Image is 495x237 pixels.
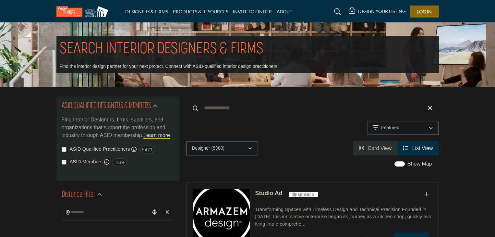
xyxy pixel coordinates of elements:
a: Learn more [143,132,170,138]
img: ASID Members Badge Icon [289,191,318,199]
a: Studio Ad [255,190,282,196]
p: Find Interior Designers, firms, suppliers, and organizations that support the profession and indu... [62,116,174,139]
p: Designer (6388) [192,145,224,152]
li: List View [397,141,439,156]
span: Log In [417,9,432,14]
h2: ASID QUALIFIED DESIGNERS & MEMBERS [62,100,151,112]
a: Transforming Spaces with Timeless Design and Technical Precision Founded in [DATE], this innovati... [255,202,432,228]
a: Add To List [424,192,429,197]
a: INVITE TO FINDER [233,9,272,14]
span: Card View [368,145,392,151]
h1: SEARCH INTERIOR DESIGNERS & FIRMS [60,39,263,59]
a: View List [403,145,433,151]
img: Site Logo [56,6,112,17]
div: DESIGN YOUR LISTING [349,8,405,16]
button: Log In [410,6,439,18]
input: Search Keyword [186,100,439,116]
button: Designer (6388) [186,141,258,156]
p: Featured [381,125,399,131]
div: Clear search location [163,206,172,219]
h5: DESIGN YOUR LISTING [358,8,405,14]
button: Featured [367,121,439,135]
a: View Card [359,145,392,151]
input: ASID Qualified Practitioners checkbox [62,147,66,152]
a: ABOUT [277,9,292,14]
span: 5471 [140,145,154,154]
li: Card View [353,141,397,156]
p: Find the interior design partner for your next project. Connect with ASID-qualified interior desi... [60,63,279,70]
a: DESIGNERS & FIRMS [125,9,168,14]
p: Studio Ad [255,189,282,198]
a: PRODUCTS & RESOURCES [173,9,228,14]
a: Search [328,6,345,17]
label: ASID Qualified Practitioners [70,145,130,153]
input: ASID Members checkbox [62,160,66,165]
h2: Distance Filter [62,189,95,201]
label: Show Map [407,160,432,168]
span: List View [412,145,433,151]
p: Transforming Spaces with Timeless Design and Technical Precision Founded in [DATE], this innovati... [255,206,432,228]
div: Choose your current location [150,206,159,219]
label: ASID Members [70,158,103,166]
input: Search Location [62,206,150,218]
span: 189 [113,158,127,166]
